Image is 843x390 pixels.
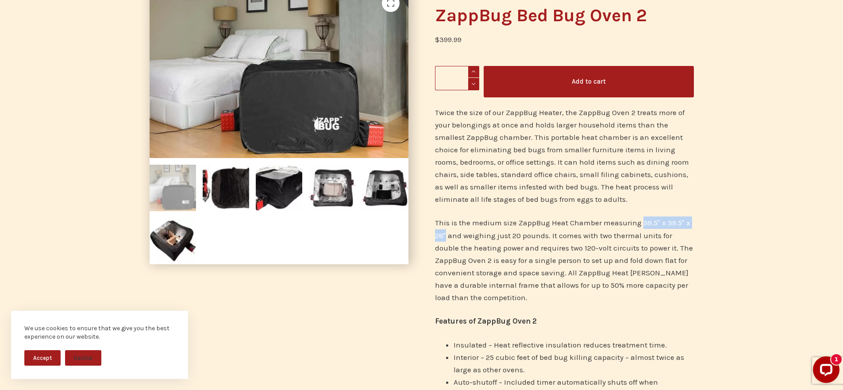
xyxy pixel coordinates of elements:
[150,218,196,264] img: ZappBug Bed Bug Oven 2 - Image 6
[435,35,462,44] bdi: 399.99
[435,106,694,205] p: Twice the size of our ZappBug Heater, the ZappBug Oven 2 treats more of your belongings at once a...
[65,350,101,366] button: Decline
[484,66,694,97] button: Add to cart
[24,350,61,366] button: Accept
[309,165,355,211] img: ZappBug Bed Bug Oven 2 - Image 4
[24,324,175,341] div: We use cookies to ensure that we give you the best experience on our website.
[435,35,439,44] span: $
[806,353,843,390] iframe: LiveChat chat widget
[435,66,479,90] input: Product quantity
[203,165,249,211] img: ZappBug Bed Bug Oven 2 - Image 2
[435,317,537,325] strong: Features of ZappBug Oven 2
[362,165,408,211] img: ZappBug Bed Bug Oven 2 - Image 5
[454,339,694,351] li: Insulated – Heat reflective insulation reduces treatment time.
[256,165,302,211] img: ZappBug Bed Bug Oven 2 - Image 3
[454,351,694,376] li: Interior – 25 cubic feet of bed bug killing capacity – almost twice as large as other ovens.
[150,165,196,211] img: ZappBug Bed Bug Oven 2
[435,7,694,24] h1: ZappBug Bed Bug Oven 2
[435,216,694,303] p: This is the medium size ZappBug Heat Chamber measuring 39.5″ x 39.5″ x 28″ and weighing just 20 p...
